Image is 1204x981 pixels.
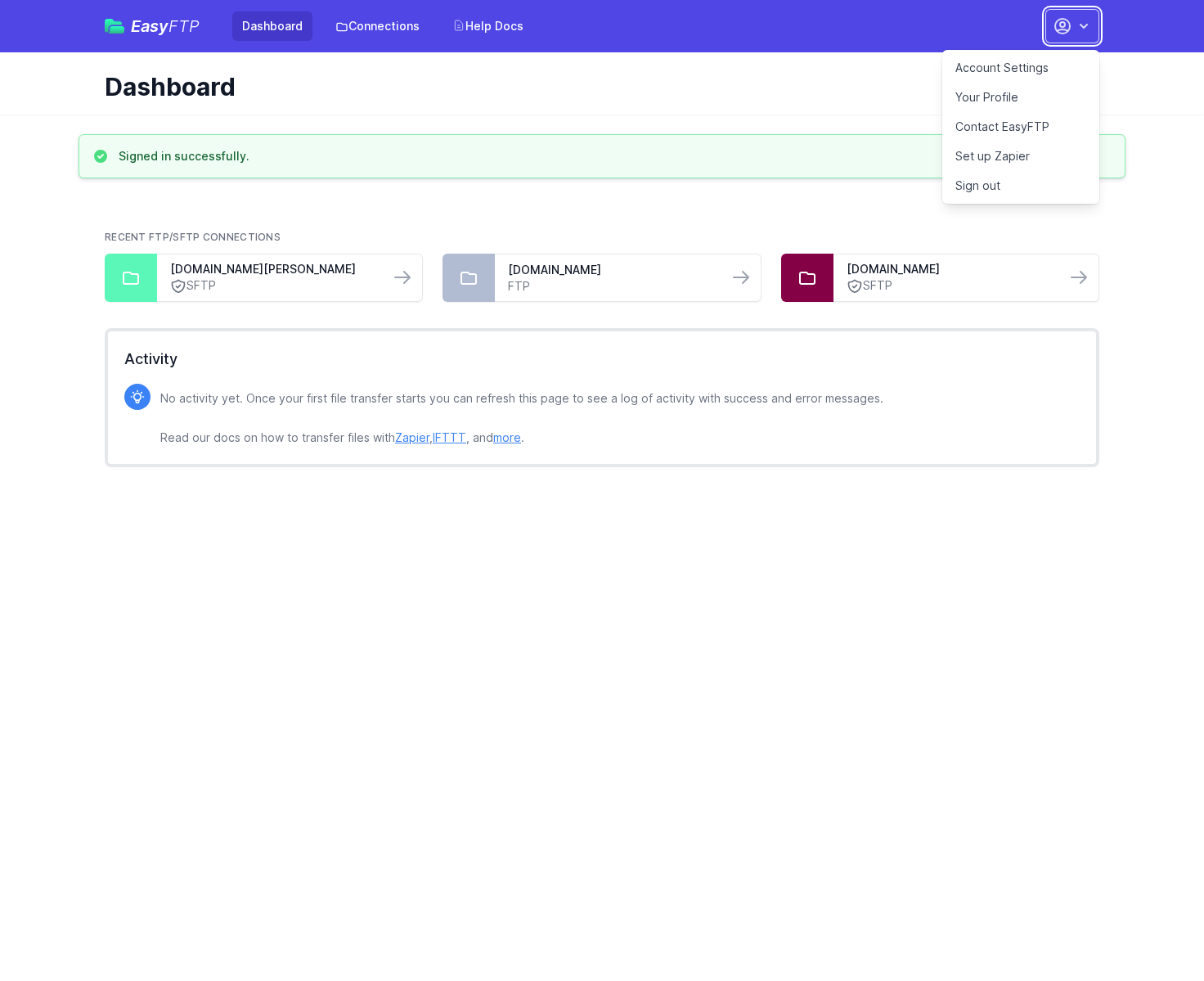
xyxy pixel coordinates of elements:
[942,53,1099,83] a: Account Settings
[105,19,124,34] img: easyftp_logo.png
[508,278,714,295] a: FTP
[493,430,521,444] a: more
[105,231,1099,244] h2: Recent FTP/SFTP Connections
[443,11,533,41] a: Help Docs
[160,389,883,448] p: No activity yet. Once your first file transfer starts you can refresh this page to see a log of a...
[170,261,376,277] a: [DOMAIN_NAME][PERSON_NAME]
[105,72,1086,101] h1: Dashboard
[942,171,1099,200] a: Sign out
[942,83,1099,112] a: Your Profile
[131,18,200,34] span: Easy
[942,112,1099,142] a: Contact EasyFTP
[119,148,249,164] h3: Signed in successfully.
[508,262,714,278] a: [DOMAIN_NAME]
[395,430,429,444] a: Zapier
[326,11,429,41] a: Connections
[168,16,200,36] span: FTP
[942,142,1099,171] a: Set up Zapier
[847,277,1053,295] a: SFTP
[124,348,1080,371] h2: Activity
[170,277,376,295] a: SFTP
[433,430,466,444] a: IFTTT
[847,261,1053,277] a: [DOMAIN_NAME]
[232,11,312,41] a: Dashboard
[1122,899,1184,961] iframe: Drift Widget Chat Controller
[105,18,200,34] a: EasyFTP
